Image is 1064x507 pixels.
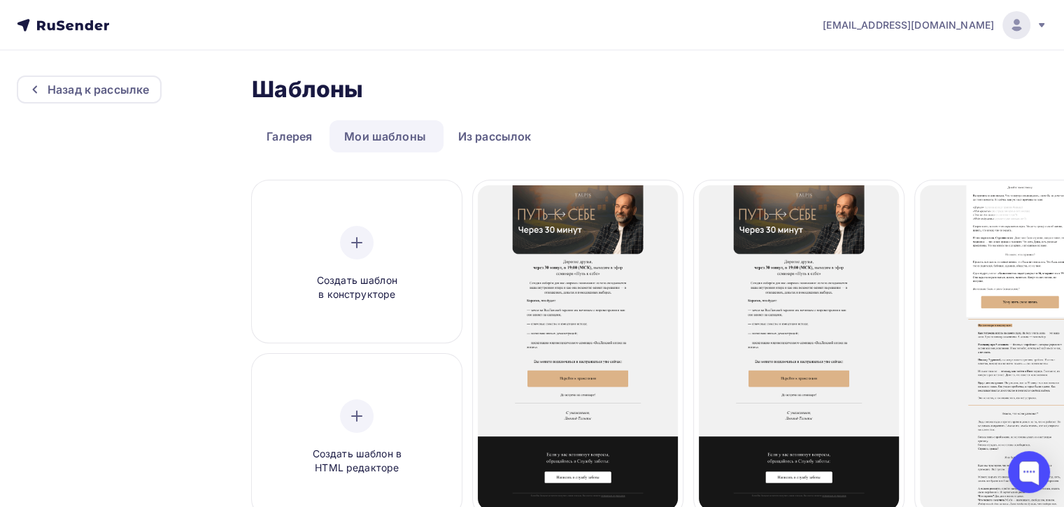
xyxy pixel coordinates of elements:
[290,273,423,302] span: Создать шаблон в конструкторе
[823,11,1047,39] a: [EMAIL_ADDRESS][DOMAIN_NAME]
[252,76,363,103] h2: Шаблоны
[444,120,546,152] a: Из рассылок
[823,18,994,32] span: [EMAIL_ADDRESS][DOMAIN_NAME]
[48,81,149,98] div: Назад к рассылке
[290,447,423,476] span: Создать шаблон в HTML редакторе
[329,120,441,152] a: Мои шаблоны
[252,120,327,152] a: Галерея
